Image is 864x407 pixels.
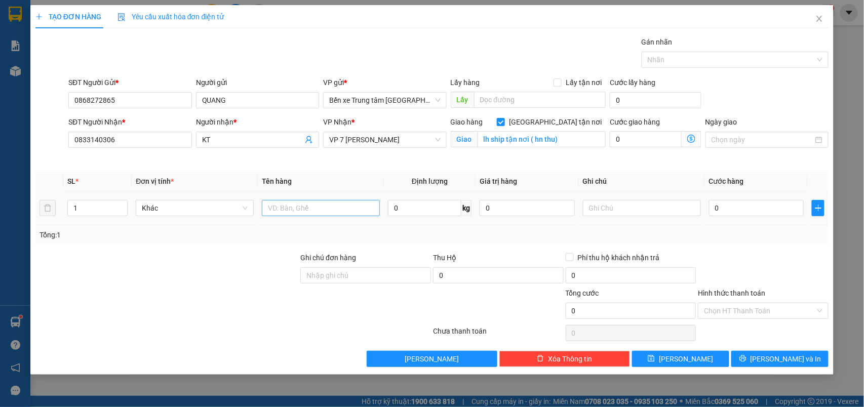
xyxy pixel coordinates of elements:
[262,200,380,216] input: VD: Bàn, Ghế
[583,200,701,216] input: Ghi Chú
[68,116,192,128] div: SĐT Người Nhận
[480,200,575,216] input: 0
[300,254,356,262] label: Ghi chú đơn hàng
[412,177,448,185] span: Định lượng
[610,131,682,147] input: Cước giao hàng
[505,116,606,128] span: [GEOGRAPHIC_DATA] tận nơi
[805,5,834,33] button: Close
[262,177,292,185] span: Tên hàng
[562,77,606,88] span: Lấy tận nơi
[648,355,655,363] span: save
[574,252,664,263] span: Phí thu hộ khách nhận trả
[705,118,737,126] label: Ngày giao
[40,200,56,216] button: delete
[40,229,334,240] div: Tổng: 1
[478,131,606,147] input: Giao tận nơi
[329,93,441,108] span: Bến xe Trung tâm Lào Cai
[451,78,480,87] span: Lấy hàng
[632,351,729,367] button: save[PERSON_NAME]
[712,134,814,145] input: Ngày giao
[709,177,744,185] span: Cước hàng
[405,353,459,364] span: [PERSON_NAME]
[537,355,544,363] span: delete
[579,172,705,191] th: Ghi chú
[35,13,43,20] span: plus
[480,177,517,185] span: Giá trị hàng
[142,200,248,216] span: Khác
[367,351,497,367] button: [PERSON_NAME]
[812,204,824,212] span: plus
[687,135,695,143] span: dollar-circle
[698,289,765,297] label: Hình thức thanh toán
[323,118,351,126] span: VP Nhận
[659,353,713,364] span: [PERSON_NAME]
[433,254,456,262] span: Thu Hộ
[566,289,599,297] span: Tổng cước
[461,200,472,216] span: kg
[610,92,701,108] input: Cước lấy hàng
[548,353,592,364] span: Xóa Thông tin
[432,325,565,343] div: Chưa thanh toán
[136,177,174,185] span: Đơn vị tính
[196,77,320,88] div: Người gửi
[35,13,101,21] span: TẠO ĐƠN HÀNG
[812,200,824,216] button: plus
[451,131,478,147] span: Giao
[610,78,655,87] label: Cước lấy hàng
[751,353,821,364] span: [PERSON_NAME] và In
[68,77,192,88] div: SĐT Người Gửi
[731,351,829,367] button: printer[PERSON_NAME] và In
[323,77,447,88] div: VP gửi
[451,92,474,108] span: Lấy
[451,118,483,126] span: Giao hàng
[474,92,606,108] input: Dọc đường
[305,136,313,144] span: user-add
[642,38,673,46] label: Gán nhãn
[499,351,630,367] button: deleteXóa Thông tin
[117,13,224,21] span: Yêu cầu xuất hóa đơn điện tử
[300,267,431,283] input: Ghi chú đơn hàng
[67,177,75,185] span: SL
[117,13,126,21] img: icon
[329,132,441,147] span: VP 7 Phạm Văn Đồng
[815,15,823,23] span: close
[196,116,320,128] div: Người nhận
[739,355,747,363] span: printer
[610,118,660,126] label: Cước giao hàng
